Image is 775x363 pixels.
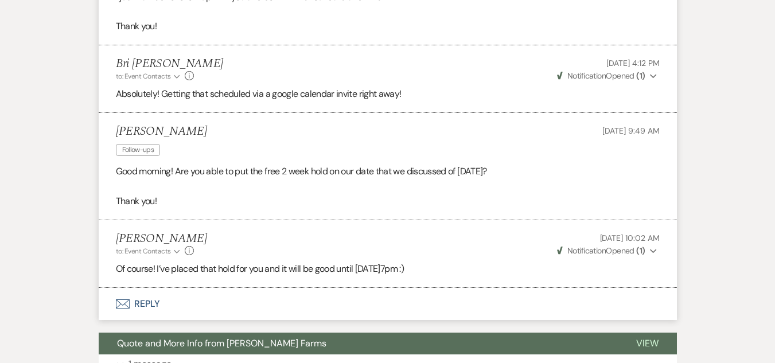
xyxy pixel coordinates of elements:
strong: ( 1 ) [636,71,645,81]
span: [DATE] 4:12 PM [606,58,659,68]
button: NotificationOpened (1) [555,245,660,257]
span: Opened [557,71,645,81]
span: View [636,337,659,349]
h5: Bri [PERSON_NAME] [116,57,224,71]
span: to: Event Contacts [116,72,171,81]
button: to: Event Contacts [116,71,182,81]
span: Notification [567,245,606,256]
strong: ( 1 ) [636,245,645,256]
span: [DATE] 10:02 AM [600,233,660,243]
span: [DATE] 9:49 AM [602,126,659,136]
p: Thank you! [116,194,660,209]
span: Follow-ups [116,144,161,156]
button: Reply [99,288,677,320]
p: Good morning! Are you able to put the free 2 week hold on our date that we discussed of [DATE]? [116,164,660,179]
h5: [PERSON_NAME] [116,232,207,246]
p: Absolutely! Getting that scheduled via a google calendar invite right away! [116,87,660,102]
p: Of course! I’ve placed that hold for you and it will be good until [DATE]7pm :) [116,261,660,276]
button: NotificationOpened (1) [555,70,660,82]
button: View [618,333,677,354]
button: to: Event Contacts [116,246,182,256]
span: Notification [567,71,606,81]
span: Quote and More Info from [PERSON_NAME] Farms [117,337,326,349]
p: Thank you! [116,19,660,34]
span: Opened [557,245,645,256]
h5: [PERSON_NAME] [116,124,207,139]
button: Quote and More Info from [PERSON_NAME] Farms [99,333,618,354]
span: to: Event Contacts [116,247,171,256]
